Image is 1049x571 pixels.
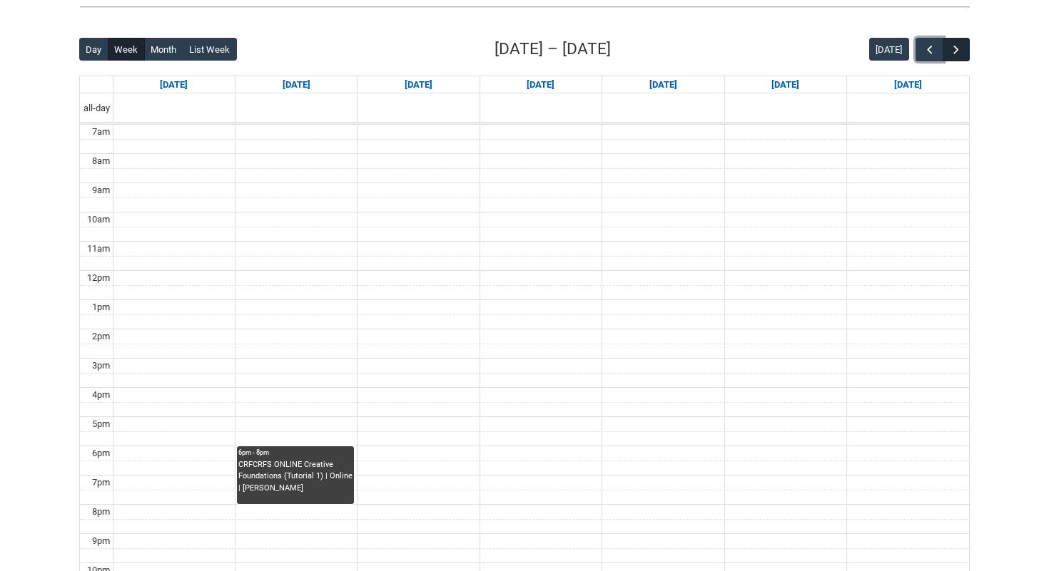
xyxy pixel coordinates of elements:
button: Previous Week [916,38,943,61]
div: 7pm [89,475,113,490]
div: 9pm [89,534,113,548]
div: 5pm [89,417,113,431]
a: Go to September 29, 2025 [280,76,313,93]
div: 6pm - 8pm [238,448,353,458]
a: Go to October 3, 2025 [769,76,802,93]
button: Day [79,38,108,61]
div: CRFCRFS ONLINE Creative Foundations (Tutorial 1) | Online | [PERSON_NAME] [238,459,353,495]
div: 11am [84,242,113,256]
div: 10am [84,212,113,227]
a: Go to October 1, 2025 [524,76,557,93]
button: Month [144,38,183,61]
button: Next Week [943,38,970,61]
div: 3pm [89,359,113,373]
div: 8pm [89,505,113,519]
div: 6pm [89,446,113,461]
div: 9am [89,183,113,197]
a: Go to September 30, 2025 [402,76,435,93]
div: 7am [89,125,113,139]
button: Week [108,38,145,61]
div: 2pm [89,329,113,344]
div: 1pm [89,300,113,314]
button: List Week [183,38,237,61]
a: Go to October 4, 2025 [891,76,925,93]
h2: [DATE] – [DATE] [495,37,611,61]
div: 8am [89,154,113,168]
a: Go to September 28, 2025 [157,76,191,93]
div: 12pm [84,271,113,285]
button: [DATE] [869,38,909,61]
span: all-day [81,101,113,115]
a: Go to October 2, 2025 [647,76,680,93]
div: 4pm [89,388,113,402]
